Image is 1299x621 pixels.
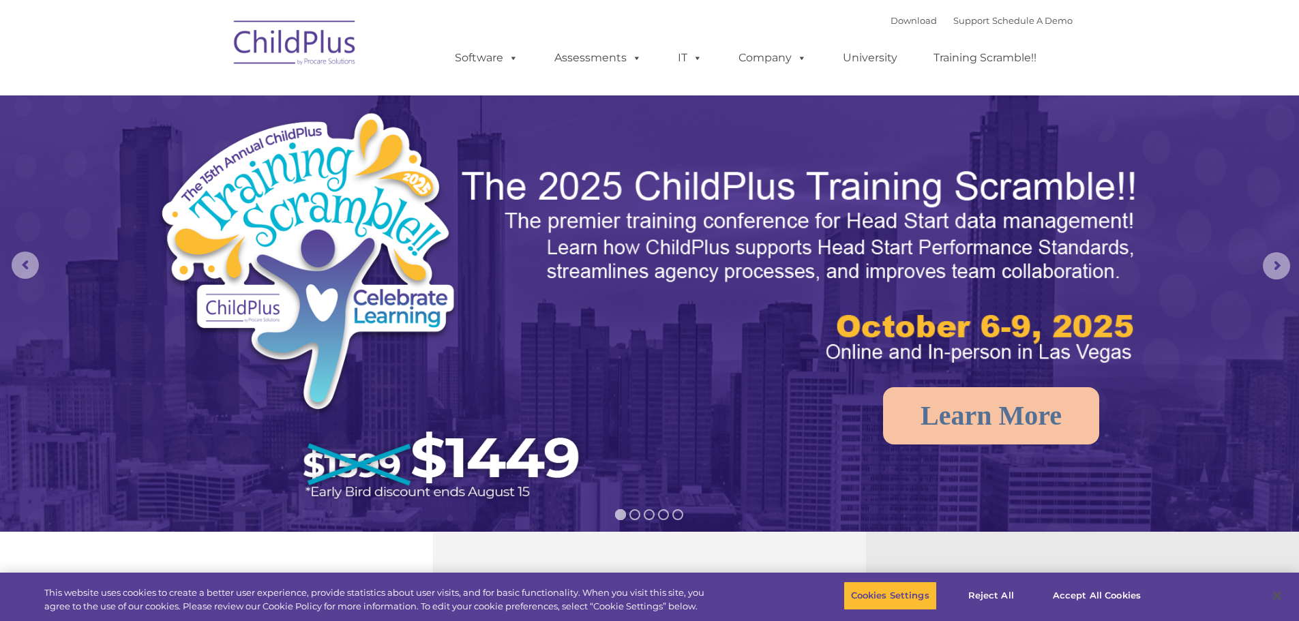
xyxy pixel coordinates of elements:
font: | [891,15,1073,26]
a: University [829,44,911,72]
span: Last name [190,90,231,100]
a: Learn More [883,387,1099,444]
a: Download [891,15,937,26]
a: Assessments [541,44,655,72]
button: Cookies Settings [843,581,937,610]
span: Phone number [190,146,248,156]
a: Company [725,44,820,72]
div: This website uses cookies to create a better user experience, provide statistics about user visit... [44,586,715,613]
a: Software [441,44,532,72]
a: Support [953,15,989,26]
a: IT [664,44,716,72]
a: Training Scramble!! [920,44,1050,72]
button: Reject All [949,581,1034,610]
img: ChildPlus by Procare Solutions [227,11,363,79]
button: Close [1262,581,1292,611]
button: Accept All Cookies [1045,581,1148,610]
a: Schedule A Demo [992,15,1073,26]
